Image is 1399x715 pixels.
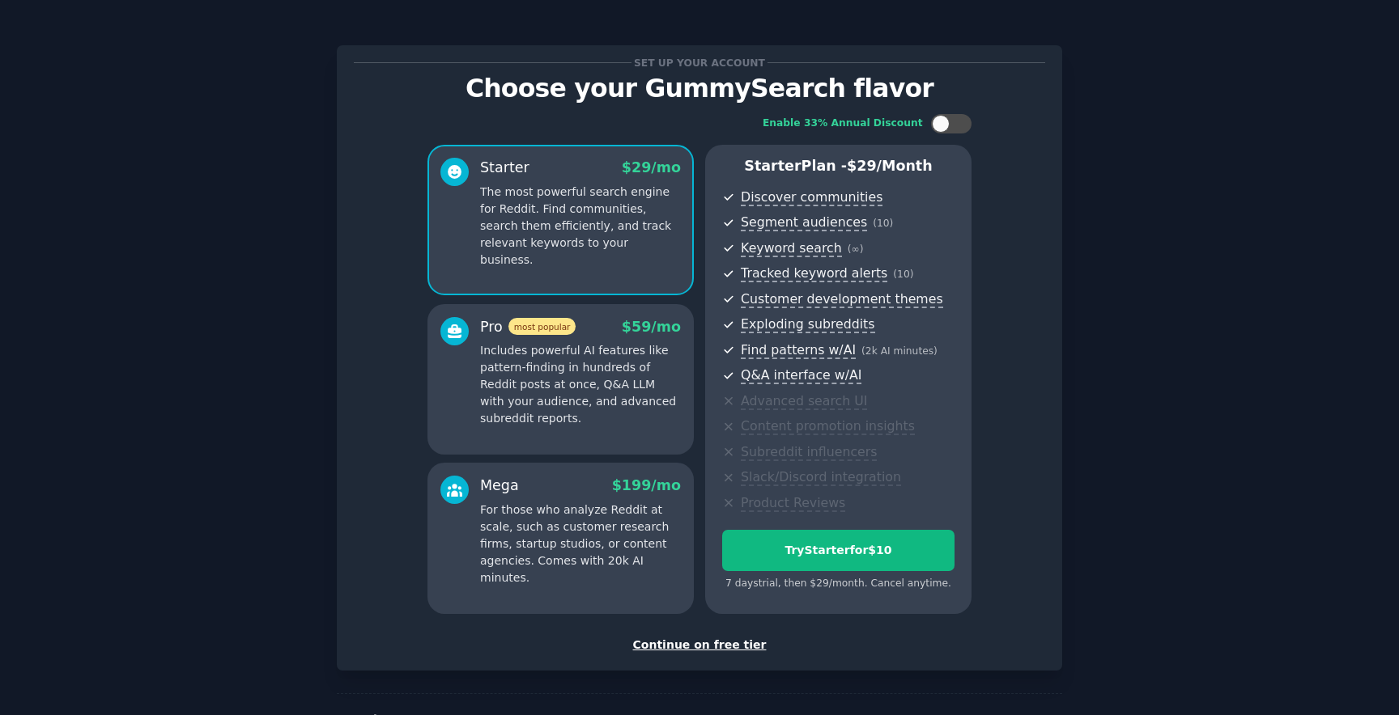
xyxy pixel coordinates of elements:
[741,418,915,435] span: Content promotion insights
[631,54,768,71] span: Set up your account
[741,444,877,461] span: Subreddit influencers
[741,469,901,486] span: Slack/Discord integration
[354,637,1045,654] div: Continue on free tier
[622,159,681,176] span: $ 29 /mo
[741,291,943,308] span: Customer development themes
[354,74,1045,103] p: Choose your GummySearch flavor
[480,476,519,496] div: Mega
[480,184,681,269] p: The most powerful search engine for Reddit. Find communities, search them efficiently, and track ...
[847,158,933,174] span: $ 29 /month
[741,367,861,384] span: Q&A interface w/AI
[741,240,842,257] span: Keyword search
[722,530,955,571] button: TryStarterfor$10
[612,477,681,493] span: $ 199 /mo
[480,342,681,427] p: Includes powerful AI features like pattern-finding in hundreds of Reddit posts at once, Q&A LLM w...
[480,158,529,178] div: Starter
[722,156,955,176] p: Starter Plan -
[741,342,856,359] span: Find patterns w/AI
[861,345,938,357] span: ( 2k AI minutes )
[893,269,913,280] span: ( 10 )
[722,577,955,591] div: 7 days trial, then $ 29 /month . Cancel anytime.
[741,393,867,410] span: Advanced search UI
[741,316,874,333] span: Exploding subreddits
[723,542,954,559] div: Try Starter for $10
[741,214,867,231] span: Segment audiences
[741,265,887,282] span: Tracked keyword alerts
[763,116,923,131] div: Enable 33% Annual Discount
[622,319,681,335] span: $ 59 /mo
[480,501,681,586] p: For those who analyze Reddit at scale, such as customer research firms, startup studios, or conte...
[848,243,864,255] span: ( ∞ )
[741,495,845,512] span: Product Reviews
[741,189,882,206] span: Discover communities
[873,218,893,229] span: ( 10 )
[508,318,576,335] span: most popular
[480,317,576,337] div: Pro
